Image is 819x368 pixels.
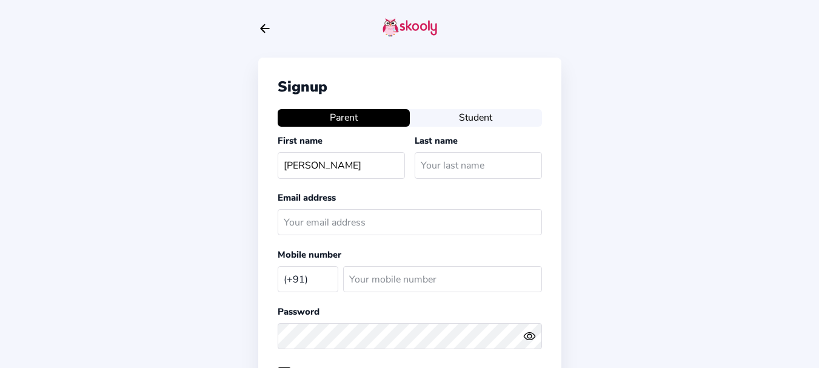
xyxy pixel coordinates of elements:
button: Student [410,109,542,126]
input: Your email address [278,209,542,235]
label: Password [278,306,319,318]
input: Your mobile number [343,266,542,292]
label: Mobile number [278,249,341,261]
label: Email address [278,192,336,204]
button: eye outlineeye off outline [523,330,541,343]
label: First name [278,135,323,147]
input: Your first name [278,152,405,178]
div: Signup [278,77,542,96]
input: Your last name [415,152,542,178]
ion-icon: eye outline [523,330,536,343]
img: skooly-logo.png [383,18,437,37]
button: Parent [278,109,410,126]
label: Last name [415,135,458,147]
button: arrow back outline [258,22,272,35]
